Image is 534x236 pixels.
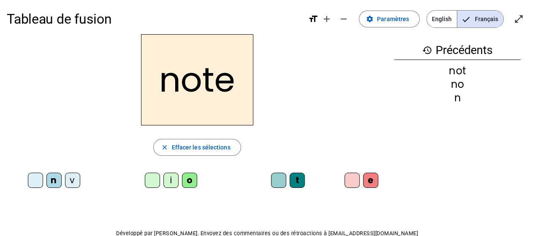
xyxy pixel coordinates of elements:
[394,79,520,90] div: no
[182,173,197,188] div: o
[394,41,520,60] h3: Précédents
[363,173,378,188] div: e
[153,139,241,156] button: Effacer les sélections
[426,10,504,28] mat-button-toggle-group: Language selection
[7,5,301,33] h1: Tableau de fusion
[422,45,432,55] mat-icon: history
[366,15,374,23] mat-icon: settings
[141,34,253,125] h2: note
[290,173,305,188] div: t
[308,14,318,24] mat-icon: format_size
[335,11,352,27] button: Diminuer la taille de la police
[394,93,520,103] div: n
[377,14,409,24] span: Paramètres
[46,173,62,188] div: n
[65,173,80,188] div: v
[171,142,230,152] span: Effacer les sélections
[427,11,457,27] span: English
[394,66,520,76] div: not
[163,173,179,188] div: i
[457,11,503,27] span: Français
[318,11,335,27] button: Augmenter la taille de la police
[160,144,168,151] mat-icon: close
[322,14,332,24] mat-icon: add
[359,11,420,27] button: Paramètres
[339,14,349,24] mat-icon: remove
[510,11,527,27] button: Entrer en plein écran
[514,14,524,24] mat-icon: open_in_full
